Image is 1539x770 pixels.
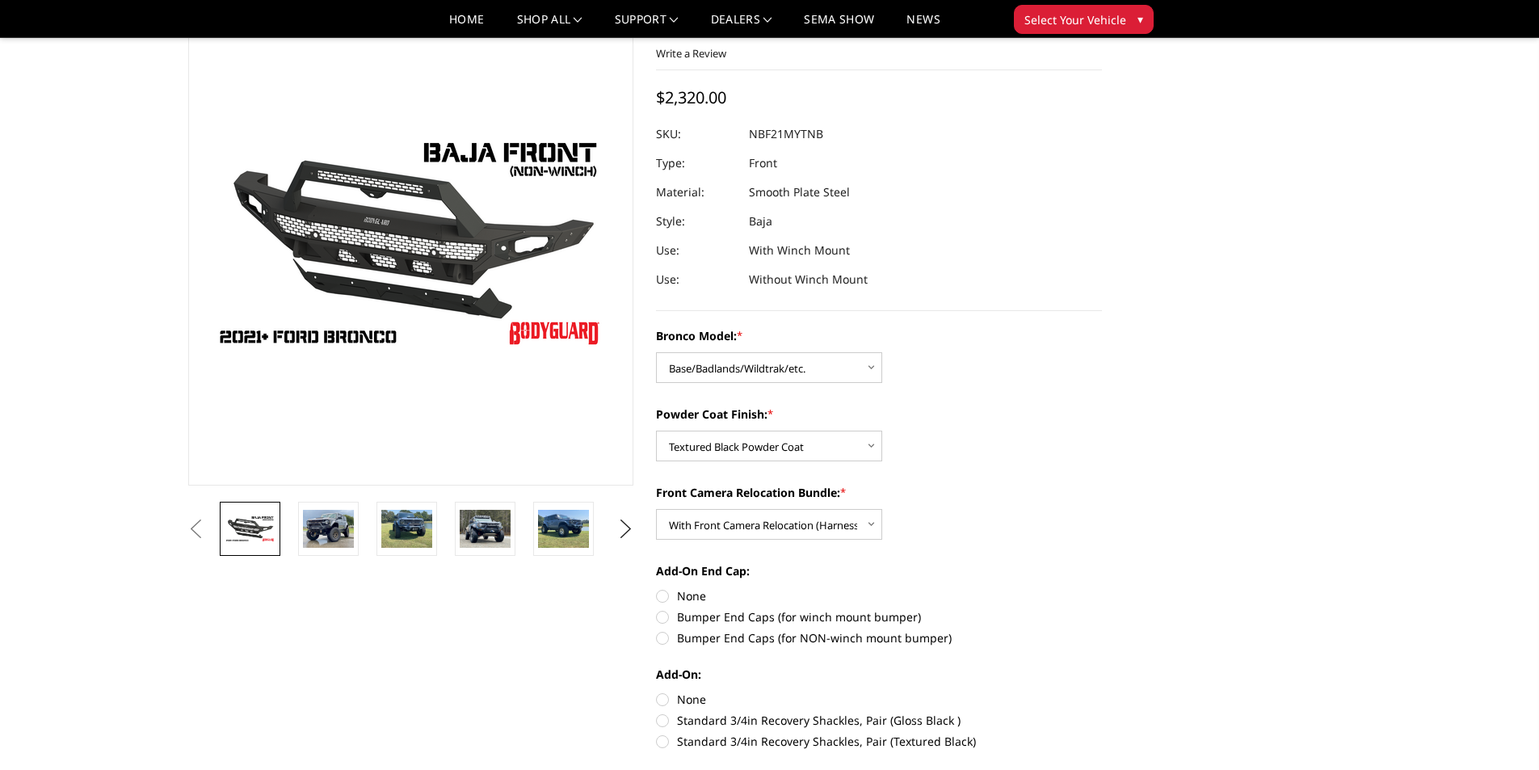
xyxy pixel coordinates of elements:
[656,207,737,236] dt: Style:
[656,629,1102,646] label: Bumper End Caps (for NON-winch mount bumper)
[656,265,737,294] dt: Use:
[1014,5,1154,34] button: Select Your Vehicle
[1024,11,1126,28] span: Select Your Vehicle
[749,178,850,207] dd: Smooth Plate Steel
[656,484,1102,501] label: Front Camera Relocation Bundle:
[381,510,432,548] img: Bronco Baja Front (non-winch)
[449,14,484,37] a: Home
[656,733,1102,750] label: Standard 3/4in Recovery Shackles, Pair (Textured Black)
[225,515,275,543] img: Bronco Baja Front (non-winch)
[656,46,726,61] a: Write a Review
[184,517,208,541] button: Previous
[656,587,1102,604] label: None
[656,236,737,265] dt: Use:
[538,510,589,548] img: Bronco Baja Front (non-winch)
[906,14,940,37] a: News
[656,608,1102,625] label: Bumper End Caps (for winch mount bumper)
[749,149,777,178] dd: Front
[711,14,772,37] a: Dealers
[656,406,1102,423] label: Powder Coat Finish:
[656,712,1102,729] label: Standard 3/4in Recovery Shackles, Pair (Gloss Black )
[615,14,679,37] a: Support
[656,178,737,207] dt: Material:
[749,120,823,149] dd: NBF21MYTNB
[656,120,737,149] dt: SKU:
[656,691,1102,708] label: None
[460,510,511,548] img: Bronco Baja Front (non-winch)
[656,86,726,108] span: $2,320.00
[804,14,874,37] a: SEMA Show
[1137,11,1143,27] span: ▾
[656,149,737,178] dt: Type:
[613,517,637,541] button: Next
[303,510,354,548] img: Bronco Baja Front (non-winch)
[656,327,1102,344] label: Bronco Model:
[749,207,772,236] dd: Baja
[656,666,1102,683] label: Add-On:
[188,1,634,486] a: Bronco Baja Front (non-winch)
[517,14,582,37] a: shop all
[749,236,850,265] dd: With Winch Mount
[749,265,868,294] dd: Without Winch Mount
[656,562,1102,579] label: Add-On End Cap:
